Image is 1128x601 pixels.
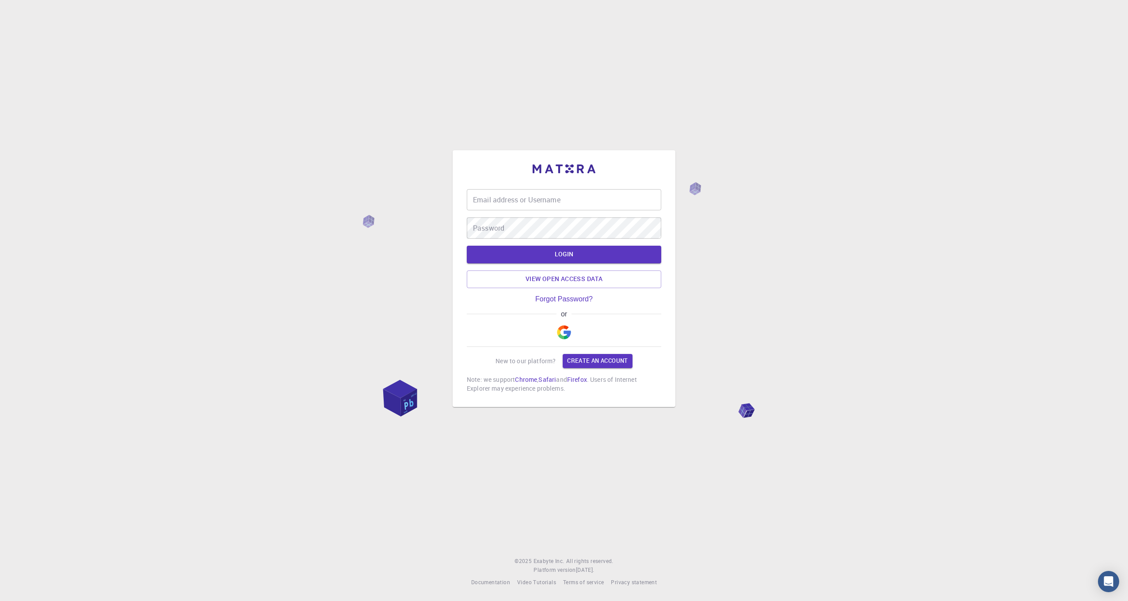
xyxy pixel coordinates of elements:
a: Terms of service [563,578,604,587]
button: LOGIN [467,246,661,263]
span: Terms of service [563,578,604,586]
a: Privacy statement [611,578,657,587]
a: Documentation [471,578,510,587]
a: Firefox [567,375,587,384]
a: [DATE]. [576,566,594,574]
span: Documentation [471,578,510,586]
p: New to our platform? [495,357,556,365]
a: Safari [538,375,556,384]
a: Forgot Password? [535,295,593,303]
span: All rights reserved. [566,557,614,566]
img: Google [557,325,571,339]
a: View open access data [467,270,661,288]
span: Privacy statement [611,578,657,586]
a: Create an account [563,354,632,368]
a: Video Tutorials [517,578,556,587]
span: Platform version [534,566,575,574]
a: Exabyte Inc. [534,557,564,566]
a: Chrome [515,375,537,384]
span: or [556,310,571,318]
p: Note: we support , and . Users of Internet Explorer may experience problems. [467,375,661,393]
span: © 2025 [514,557,533,566]
span: Exabyte Inc. [534,557,564,564]
span: Video Tutorials [517,578,556,586]
span: [DATE] . [576,566,594,573]
div: Open Intercom Messenger [1098,571,1119,592]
